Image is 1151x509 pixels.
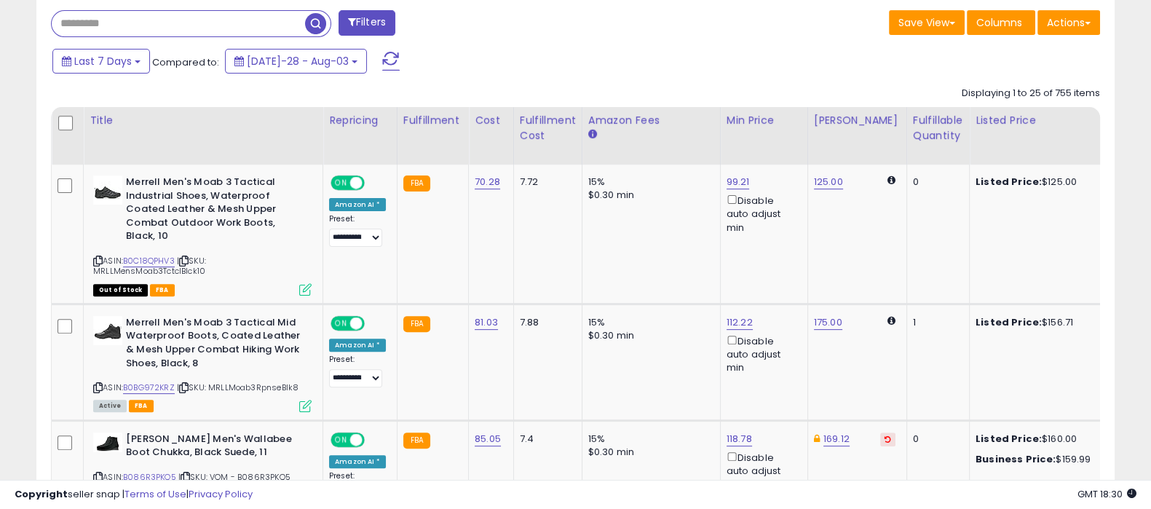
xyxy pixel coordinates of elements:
[475,175,500,189] a: 70.28
[363,433,386,446] span: OFF
[93,433,312,500] div: ASIN:
[177,382,298,393] span: | SKU: MRLLMoab3RpnseBlk8
[588,316,709,329] div: 15%
[126,175,303,247] b: Merrell Men's Moab 3 Tactical Industrial Shoes, Waterproof Coated Leather & Mesh Upper Combat Out...
[727,192,796,234] div: Disable auto adjust min
[123,255,175,267] a: B0C18QPHV3
[15,488,253,502] div: seller snap | |
[962,87,1100,100] div: Displaying 1 to 25 of 755 items
[976,175,1096,189] div: $125.00
[588,189,709,202] div: $0.30 min
[588,128,597,141] small: Amazon Fees.
[329,455,386,468] div: Amazon AI *
[124,487,186,501] a: Terms of Use
[189,487,253,501] a: Privacy Policy
[93,316,122,345] img: 31farnf1V8L._SL40_.jpg
[363,317,386,329] span: OFF
[126,316,303,374] b: Merrell Men's Moab 3 Tactical Mid Waterproof Boots, Coated Leather & Mesh Upper Combat Hiking Wor...
[52,49,150,74] button: Last 7 Days
[976,15,1022,30] span: Columns
[976,175,1042,189] b: Listed Price:
[403,433,430,449] small: FBA
[976,453,1096,466] div: $159.99
[520,175,571,189] div: 7.72
[588,446,709,459] div: $0.30 min
[588,175,709,189] div: 15%
[588,433,709,446] div: 15%
[588,113,714,128] div: Amazon Fees
[727,113,802,128] div: Min Price
[123,382,175,394] a: B0BG972KRZ
[93,433,122,452] img: 31vlvl3NIlL._SL40_.jpg
[976,452,1056,466] b: Business Price:
[93,175,312,294] div: ASIN:
[332,317,350,329] span: ON
[976,315,1042,329] b: Listed Price:
[403,316,430,332] small: FBA
[976,113,1101,128] div: Listed Price
[15,487,68,501] strong: Copyright
[332,177,350,189] span: ON
[90,113,317,128] div: Title
[475,432,501,446] a: 85.05
[329,113,391,128] div: Repricing
[727,432,752,446] a: 118.78
[225,49,367,74] button: [DATE]-28 - Aug-03
[727,315,753,330] a: 112.22
[247,54,349,68] span: [DATE]-28 - Aug-03
[332,433,350,446] span: ON
[520,316,571,329] div: 7.88
[913,316,958,329] div: 1
[93,316,312,411] div: ASIN:
[74,54,132,68] span: Last 7 Days
[814,315,842,330] a: 175.00
[93,175,122,205] img: 31C8I2f+3zL._SL40_.jpg
[727,449,796,492] div: Disable auto adjust min
[588,329,709,342] div: $0.30 min
[1037,10,1100,35] button: Actions
[814,175,843,189] a: 125.00
[976,316,1096,329] div: $156.71
[93,284,148,296] span: All listings that are currently out of stock and unavailable for purchase on Amazon
[129,400,154,412] span: FBA
[152,55,219,69] span: Compared to:
[329,339,386,352] div: Amazon AI *
[403,113,462,128] div: Fulfillment
[976,432,1042,446] b: Listed Price:
[93,255,206,277] span: | SKU: MRLLMensMoab3TctclBlck10
[363,177,386,189] span: OFF
[520,433,571,446] div: 7.4
[889,10,965,35] button: Save View
[475,113,507,128] div: Cost
[1077,487,1136,501] span: 2025-08-11 18:30 GMT
[150,284,175,296] span: FBA
[823,432,850,446] a: 169.12
[520,113,576,143] div: Fulfillment Cost
[913,433,958,446] div: 0
[339,10,395,36] button: Filters
[967,10,1035,35] button: Columns
[976,433,1096,446] div: $160.00
[913,175,958,189] div: 0
[126,433,303,463] b: [PERSON_NAME] Men's Wallabee Boot Chukka, Black Suede, 11
[814,113,901,128] div: [PERSON_NAME]
[403,175,430,192] small: FBA
[475,315,498,330] a: 81.03
[329,355,386,387] div: Preset:
[913,113,963,143] div: Fulfillable Quantity
[329,214,386,247] div: Preset:
[329,198,386,211] div: Amazon AI *
[727,333,796,375] div: Disable auto adjust min
[93,400,127,412] span: All listings currently available for purchase on Amazon
[727,175,750,189] a: 99.21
